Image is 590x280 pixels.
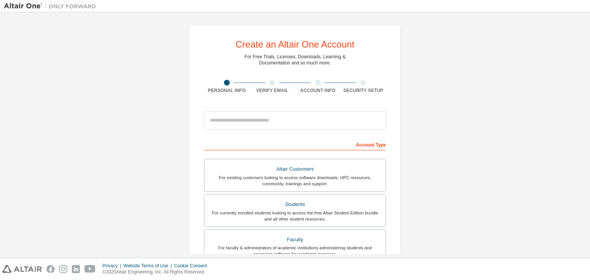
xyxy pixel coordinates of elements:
[85,265,96,273] img: youtube.svg
[123,263,174,269] div: Website Terms of Use
[235,40,355,49] div: Create an Altair One Account
[209,164,381,175] div: Altair Customers
[341,87,386,94] div: Security Setup
[245,54,346,66] div: For Free Trials, Licenses, Downloads, Learning & Documentation and so much more.
[72,265,80,273] img: linkedin.svg
[46,265,55,273] img: facebook.svg
[250,87,295,94] div: Verify Email
[59,265,67,273] img: instagram.svg
[209,245,381,257] div: For faculty & administrators of academic institutions administering students and accessing softwa...
[2,265,42,273] img: altair_logo.svg
[204,87,250,94] div: Personal Info
[209,234,381,245] div: Faculty
[209,210,381,222] div: For currently enrolled students looking to access the free Altair Student Edition bundle and all ...
[174,263,211,269] div: Cookie Consent
[209,199,381,210] div: Students
[103,269,212,275] p: © 2025 Altair Engineering, Inc. All Rights Reserved.
[4,2,100,10] img: Altair One
[103,263,123,269] div: Privacy
[204,138,386,150] div: Account Type
[295,87,341,94] div: Account Info
[209,175,381,187] div: For existing customers looking to access software downloads, HPC resources, community, trainings ...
